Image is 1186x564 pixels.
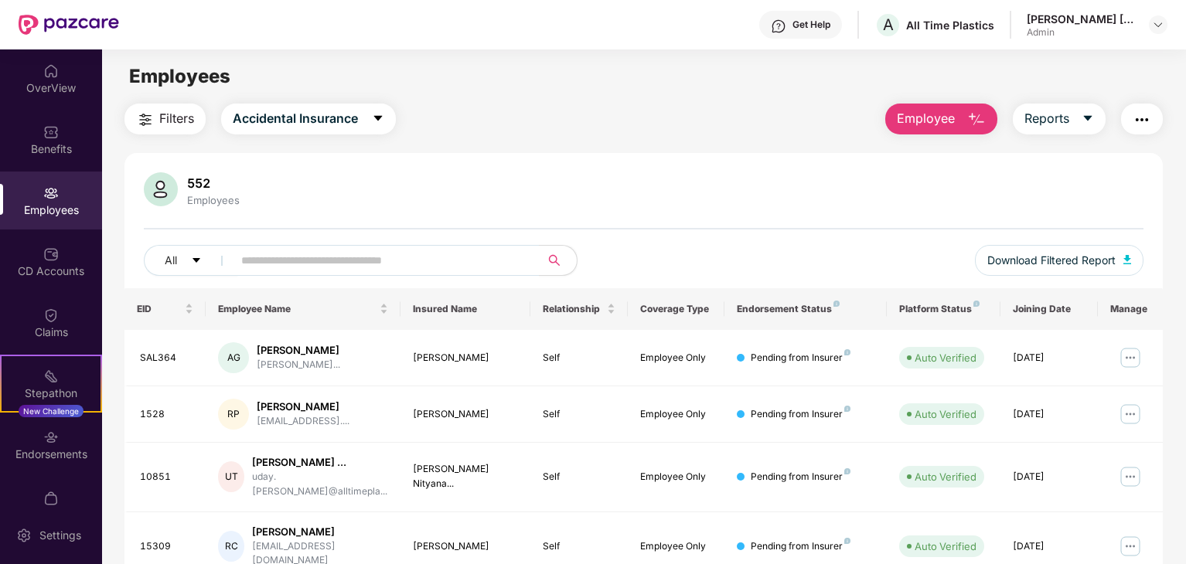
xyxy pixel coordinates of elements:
div: [PERSON_NAME] [257,343,340,358]
span: caret-down [191,255,202,267]
div: Employee Only [640,407,713,422]
div: [EMAIL_ADDRESS].... [257,414,349,429]
div: [PERSON_NAME]... [257,358,340,372]
img: svg+xml;base64,PHN2ZyBpZD0iRW5kb3JzZW1lbnRzIiB4bWxucz0iaHR0cDovL3d3dy53My5vcmcvMjAwMC9zdmciIHdpZH... [43,430,59,445]
span: caret-down [372,112,384,126]
span: Filters [159,109,194,128]
span: Employee Name [218,303,377,315]
div: 552 [184,175,243,191]
span: All [165,252,177,269]
div: Stepathon [2,386,101,401]
div: Auto Verified [915,469,976,484]
img: svg+xml;base64,PHN2ZyB4bWxucz0iaHR0cDovL3d3dy53My5vcmcvMjAwMC9zdmciIHhtbG5zOnhsaW5rPSJodHRwOi8vd3... [144,172,178,206]
div: SAL364 [140,351,193,365]
div: UT [218,461,244,492]
img: manageButton [1118,402,1143,426]
div: 10851 [140,470,193,484]
button: Accidental Insurancecaret-down [221,104,396,134]
img: svg+xml;base64,PHN2ZyB4bWxucz0iaHR0cDovL3d3dy53My5vcmcvMjAwMC9zdmciIHdpZHRoPSIyNCIgaGVpZ2h0PSIyNC... [1133,110,1151,129]
div: Platform Status [899,303,988,315]
div: Pending from Insurer [751,470,850,484]
div: Employees [184,194,243,206]
span: Download Filtered Report [987,252,1116,269]
img: svg+xml;base64,PHN2ZyB4bWxucz0iaHR0cDovL3d3dy53My5vcmcvMjAwMC9zdmciIHdpZHRoPSI4IiBoZWlnaHQ9IjgiIH... [844,349,850,355]
div: Self [543,351,615,365]
div: Endorsement Status [737,303,874,315]
div: Self [543,407,615,422]
div: Employee Only [640,351,713,365]
div: uday.[PERSON_NAME]@alltimepla... [252,470,388,499]
div: Pending from Insurer [751,351,850,365]
span: Employees [129,65,230,87]
div: All Time Plastics [906,18,994,32]
div: Admin [1027,26,1135,39]
div: [PERSON_NAME] [413,351,518,365]
img: svg+xml;base64,PHN2ZyBpZD0iSGVscC0zMngzMiIgeG1sbnM9Imh0dHA6Ly93d3cudzMub3JnLzIwMDAvc3ZnIiB3aWR0aD... [771,19,786,34]
img: manageButton [1118,534,1143,559]
div: Auto Verified [915,539,976,554]
div: [PERSON_NAME] [252,525,388,539]
img: svg+xml;base64,PHN2ZyBpZD0iTXlfT3JkZXJzIiBkYXRhLW5hbWU9Ik15IE9yZGVycyIgeG1sbnM9Imh0dHA6Ly93d3cudz... [43,491,59,506]
img: manageButton [1118,464,1143,489]
img: svg+xml;base64,PHN2ZyB4bWxucz0iaHR0cDovL3d3dy53My5vcmcvMjAwMC9zdmciIHdpZHRoPSI4IiBoZWlnaHQ9IjgiIH... [844,468,850,474]
div: 1528 [140,407,193,422]
button: Download Filtered Report [975,245,1143,276]
span: search [539,254,569,267]
img: svg+xml;base64,PHN2ZyBpZD0iRW1wbG95ZWVzIiB4bWxucz0iaHR0cDovL3d3dy53My5vcmcvMjAwMC9zdmciIHdpZHRoPS... [43,185,59,201]
div: Settings [35,528,86,543]
button: Reportscaret-down [1013,104,1106,134]
div: [DATE] [1013,351,1085,365]
div: [PERSON_NAME] [413,407,518,422]
div: Auto Verified [915,350,976,365]
img: svg+xml;base64,PHN2ZyB4bWxucz0iaHR0cDovL3d3dy53My5vcmcvMjAwMC9zdmciIHhtbG5zOnhsaW5rPSJodHRwOi8vd3... [967,110,986,129]
div: 15309 [140,539,193,554]
img: svg+xml;base64,PHN2ZyBpZD0iQ2xhaW0iIHhtbG5zPSJodHRwOi8vd3d3LnczLm9yZy8yMDAwL3N2ZyIgd2lkdGg9IjIwIi... [43,307,59,323]
th: Coverage Type [628,288,725,330]
img: svg+xml;base64,PHN2ZyBpZD0iSG9tZSIgeG1sbnM9Imh0dHA6Ly93d3cudzMub3JnLzIwMDAvc3ZnIiB3aWR0aD0iMjAiIG... [43,63,59,79]
button: search [539,245,578,276]
th: Relationship [530,288,628,330]
div: [PERSON_NAME] ... [252,455,388,470]
div: [PERSON_NAME] Nityana... [413,462,518,491]
span: Reports [1024,109,1069,128]
div: RC [218,531,244,562]
th: Employee Name [206,288,400,330]
div: Pending from Insurer [751,539,850,554]
img: svg+xml;base64,PHN2ZyBpZD0iQ0RfQWNjb3VudHMiIGRhdGEtbmFtZT0iQ0QgQWNjb3VudHMiIHhtbG5zPSJodHRwOi8vd3... [43,246,59,262]
div: RP [218,399,249,430]
img: svg+xml;base64,PHN2ZyBpZD0iQmVuZWZpdHMiIHhtbG5zPSJodHRwOi8vd3d3LnczLm9yZy8yMDAwL3N2ZyIgd2lkdGg9Ij... [43,124,59,140]
div: Employee Only [640,539,713,554]
button: Filters [124,104,206,134]
th: Joining Date [1000,288,1098,330]
img: svg+xml;base64,PHN2ZyBpZD0iU2V0dGluZy0yMHgyMCIgeG1sbnM9Imh0dHA6Ly93d3cudzMub3JnLzIwMDAvc3ZnIiB3aW... [16,528,32,543]
span: caret-down [1082,112,1094,126]
div: [PERSON_NAME] [257,399,349,414]
div: [PERSON_NAME] [PERSON_NAME] [1027,12,1135,26]
div: [DATE] [1013,539,1085,554]
div: [PERSON_NAME] [413,539,518,554]
img: svg+xml;base64,PHN2ZyB4bWxucz0iaHR0cDovL3d3dy53My5vcmcvMjAwMC9zdmciIHdpZHRoPSI4IiBoZWlnaHQ9IjgiIH... [844,538,850,544]
div: Auto Verified [915,406,976,422]
th: EID [124,288,206,330]
img: svg+xml;base64,PHN2ZyB4bWxucz0iaHR0cDovL3d3dy53My5vcmcvMjAwMC9zdmciIHdpZHRoPSI4IiBoZWlnaHQ9IjgiIH... [833,301,840,307]
div: AG [218,342,249,373]
div: Employee Only [640,470,713,484]
th: Insured Name [400,288,530,330]
span: EID [137,303,182,315]
img: svg+xml;base64,PHN2ZyBpZD0iRHJvcGRvd24tMzJ4MzIiIHhtbG5zPSJodHRwOi8vd3d3LnczLm9yZy8yMDAwL3N2ZyIgd2... [1152,19,1164,31]
img: svg+xml;base64,PHN2ZyB4bWxucz0iaHR0cDovL3d3dy53My5vcmcvMjAwMC9zdmciIHdpZHRoPSI4IiBoZWlnaHQ9IjgiIH... [844,406,850,412]
img: svg+xml;base64,PHN2ZyB4bWxucz0iaHR0cDovL3d3dy53My5vcmcvMjAwMC9zdmciIHdpZHRoPSI4IiBoZWlnaHQ9IjgiIH... [973,301,980,307]
button: Employee [885,104,997,134]
div: Self [543,539,615,554]
div: [DATE] [1013,470,1085,484]
div: Get Help [792,19,830,31]
div: Self [543,470,615,484]
button: Allcaret-down [144,245,238,276]
span: Employee [897,109,955,128]
img: svg+xml;base64,PHN2ZyB4bWxucz0iaHR0cDovL3d3dy53My5vcmcvMjAwMC9zdmciIHdpZHRoPSIyNCIgaGVpZ2h0PSIyNC... [136,110,155,129]
span: Relationship [543,303,604,315]
img: svg+xml;base64,PHN2ZyB4bWxucz0iaHR0cDovL3d3dy53My5vcmcvMjAwMC9zdmciIHdpZHRoPSIyMSIgaGVpZ2h0PSIyMC... [43,369,59,384]
span: Accidental Insurance [233,109,358,128]
th: Manage [1098,288,1163,330]
div: [DATE] [1013,407,1085,422]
